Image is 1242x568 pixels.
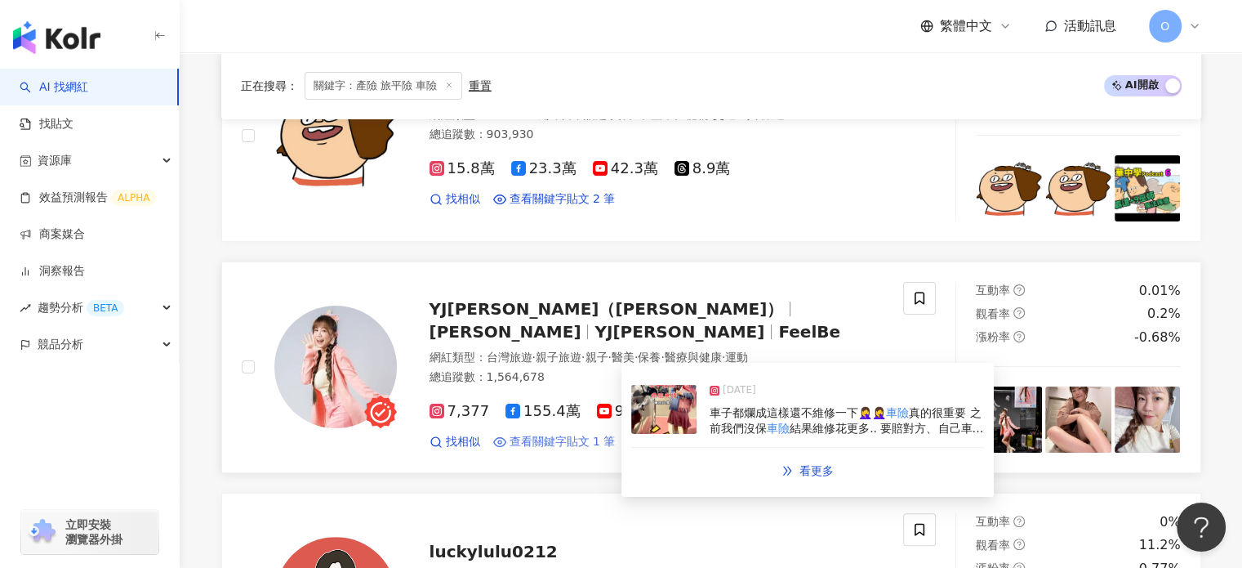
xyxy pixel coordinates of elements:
[1013,539,1025,550] span: question-circle
[536,351,581,364] span: 親子旅遊
[557,108,560,121] span: ·
[510,434,616,450] span: 查看關鍵字貼文 1 筆
[430,160,495,177] span: 15.8萬
[634,351,638,364] span: ·
[38,289,124,326] span: 趨勢分析
[1115,155,1181,221] img: post-image
[976,307,1010,320] span: 觀看率
[976,515,1010,528] span: 互動率
[241,79,298,92] span: 正在搜尋 ：
[1045,387,1111,453] img: post-image
[612,351,634,364] span: 醫美
[221,30,1201,242] a: KOL Avatar鼻妹的廢話亂畫Bimay鼻妹網紅類型：Podcast·成人·日常話題·美食·命理占卜·寵物·交通工具·旅遊總追蹤數：903,93015.8萬23.3萬42.3萬8.9萬找相似...
[493,191,616,208] a: 查看關鍵字貼文 2 筆
[430,191,480,208] a: 找相似
[20,79,88,96] a: searchAI 找網紅
[1013,516,1025,527] span: question-circle
[638,351,661,364] span: 保養
[585,351,608,364] span: 親子
[20,190,156,206] a: 效益預測報告ALPHA
[610,108,633,121] span: 美食
[581,351,585,364] span: ·
[430,322,581,342] span: [PERSON_NAME]
[709,108,712,121] span: ·
[633,108,636,121] span: ·
[20,263,85,280] a: 洞察報告
[608,351,611,364] span: ·
[487,351,532,364] span: 台灣旅遊
[1045,155,1111,221] img: post-image
[1134,329,1181,347] div: -0.68%
[762,108,785,121] span: 旅遊
[683,108,686,121] span: ·
[659,403,719,420] span: 1,910
[686,108,709,121] span: 寵物
[713,108,759,121] span: 交通工具
[430,127,884,143] div: 總追蹤數 ： 903,930
[430,299,784,319] span: YJ[PERSON_NAME]（[PERSON_NAME]）
[87,300,124,316] div: BETA
[305,72,462,100] span: 關鍵字：產險 旅平險 車險
[607,108,610,121] span: ·
[665,351,722,364] span: 醫療與健康
[511,160,576,177] span: 23.3萬
[1139,282,1181,300] div: 0.01%
[20,302,31,314] span: rise
[940,17,992,35] span: 繁體中文
[13,21,100,54] img: logo
[1013,331,1025,342] span: question-circle
[531,108,534,121] span: ·
[722,351,725,364] span: ·
[493,434,616,450] a: 查看關鍵字貼文 1 筆
[561,108,607,121] span: 日常話題
[430,369,884,386] div: 總追蹤數 ： 1,564,678
[20,116,73,132] a: 找貼文
[778,322,840,342] span: FeelBe
[976,539,1010,552] span: 觀看率
[637,108,683,121] span: 命理占卜
[274,74,397,197] img: KOL Avatar
[674,160,731,177] span: 8.9萬
[976,284,1010,297] span: 互動率
[725,351,748,364] span: 運動
[593,160,658,177] span: 42.3萬
[274,306,397,428] img: KOL Avatar
[976,387,1042,453] img: post-image
[976,155,1042,221] img: post-image
[505,403,581,420] span: 155.4萬
[430,434,480,450] a: 找相似
[759,108,762,121] span: ·
[38,326,83,363] span: 競品分析
[532,351,536,364] span: ·
[1013,307,1025,319] span: question-circle
[430,350,884,366] div: 網紅類型 ：
[221,262,1201,473] a: KOL AvatarYJ[PERSON_NAME]（[PERSON_NAME]）[PERSON_NAME]YJ[PERSON_NAME]FeelBe網紅類型：台灣旅遊·親子旅遊·親子·醫美·保養...
[487,108,531,121] span: Podcast
[1160,17,1169,35] span: O
[21,510,158,554] a: chrome extension立即安裝 瀏覽器外掛
[26,519,58,545] img: chrome extension
[446,191,480,208] span: 找相似
[1147,305,1181,323] div: 0.2%
[534,108,557,121] span: 成人
[661,351,664,364] span: ·
[1139,536,1181,554] div: 11.2%
[1013,284,1025,296] span: question-circle
[446,434,480,450] span: 找相似
[594,322,764,342] span: YJ[PERSON_NAME]
[1115,387,1181,453] img: post-image
[469,79,492,92] div: 重置
[38,142,72,179] span: 資源庫
[430,403,490,420] span: 7,377
[510,191,616,208] span: 查看關鍵字貼文 2 筆
[597,403,643,420] span: 989
[1160,513,1180,531] div: 0%
[976,330,1010,343] span: 漲粉率
[1177,503,1226,552] iframe: Help Scout Beacon - Open
[65,517,122,547] span: 立即安裝 瀏覽器外掛
[430,542,558,561] span: luckylulu0212
[1064,18,1116,34] span: 活動訊息
[20,226,85,243] a: 商案媒合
